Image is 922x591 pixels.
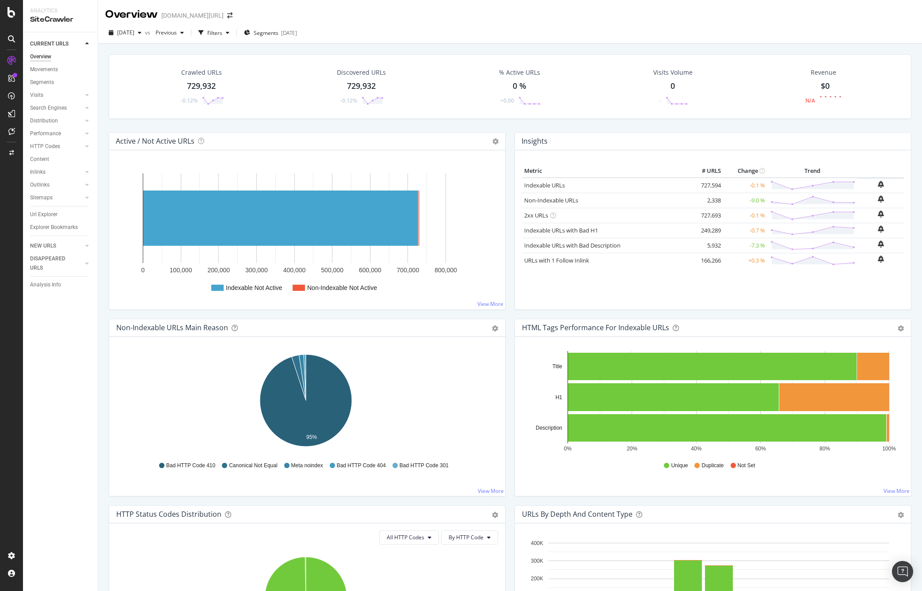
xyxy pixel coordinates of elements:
text: 0 [141,267,145,274]
text: 100% [882,446,896,452]
div: Explorer Bookmarks [30,223,78,232]
div: gear [898,325,904,332]
td: 166,266 [688,253,723,268]
span: vs [145,29,152,36]
button: Segments[DATE] [240,26,301,40]
text: 800,000 [434,267,457,274]
text: 40% [691,446,701,452]
span: $0 [821,80,830,91]
div: Inlinks [30,168,46,177]
div: Non-Indexable URLs Main Reason [116,323,228,332]
a: View More [478,487,504,495]
span: Meta noindex [291,462,323,469]
svg: A chart. [116,351,495,454]
div: Url Explorer [30,210,57,219]
text: 95% [306,434,317,440]
text: 100,000 [170,267,192,274]
th: Change [723,164,767,178]
a: Overview [30,52,91,61]
div: Search Engines [30,103,67,113]
a: Explorer Bookmarks [30,223,91,232]
text: 0% [564,446,572,452]
a: Indexable URLs [524,181,565,189]
div: -0.12% [340,97,357,104]
div: +0.00 [500,97,514,104]
div: Analysis Info [30,280,61,290]
div: N/A [805,97,815,104]
text: H1 [556,394,563,400]
text: 400K [531,540,543,546]
div: Segments [30,78,54,87]
text: 300,000 [245,267,268,274]
span: Not Set [738,462,755,469]
h4: Insights [522,135,548,147]
div: gear [492,325,498,332]
text: 400,000 [283,267,306,274]
div: HTTP Codes [30,142,60,151]
span: Unique [671,462,688,469]
div: Visits [30,91,43,100]
div: Visits Volume [653,68,693,77]
td: 249,289 [688,223,723,238]
text: 300K [531,558,543,564]
span: Bad HTTP Code 404 [337,462,386,469]
div: bell-plus [878,195,884,202]
div: Sitemaps [30,193,53,202]
a: 2xx URLs [524,211,548,219]
div: gear [898,512,904,518]
a: DISAPPEARED URLS [30,254,83,273]
span: Revenue [811,68,836,77]
span: Segments [254,29,278,37]
td: 5,932 [688,238,723,253]
text: 20% [627,446,637,452]
text: 80% [819,446,830,452]
div: 729,932 [187,80,216,92]
text: Indexable Not Active [226,284,282,291]
div: % Active URLs [499,68,540,77]
div: HTML Tags Performance for Indexable URLs [522,323,669,332]
div: bell-plus [878,255,884,263]
th: # URLS [688,164,723,178]
span: Duplicate [701,462,724,469]
a: View More [477,300,503,308]
i: Options [492,138,499,145]
div: 0 % [513,80,526,92]
div: SiteCrawler [30,15,91,25]
div: [DATE] [281,29,297,37]
a: Sitemaps [30,193,83,202]
div: DISAPPEARED URLS [30,254,75,273]
div: Analytics [30,7,91,15]
th: Metric [522,164,688,178]
button: By HTTP Code [441,530,498,545]
a: Movements [30,65,91,74]
a: Inlinks [30,168,83,177]
a: Indexable URLs with Bad Description [524,241,621,249]
svg: A chart. [522,351,901,454]
a: Url Explorer [30,210,91,219]
div: URLs by Depth and Content Type [522,510,632,519]
a: Distribution [30,116,83,126]
a: Outlinks [30,180,83,190]
text: 500,000 [321,267,343,274]
text: 60% [755,446,766,452]
span: By HTTP Code [449,534,484,541]
td: -7.3 % [723,238,767,253]
div: arrow-right-arrow-left [227,12,232,19]
a: HTTP Codes [30,142,83,151]
td: -0.7 % [723,223,767,238]
div: Overview [30,52,51,61]
button: [DATE] [105,26,145,40]
a: Segments [30,78,91,87]
div: Content [30,155,49,164]
a: Visits [30,91,83,100]
div: [DOMAIN_NAME][URL] [161,11,224,20]
a: Content [30,155,91,164]
td: -9.0 % [723,193,767,208]
td: 727,594 [688,178,723,193]
svg: A chart. [116,164,495,302]
div: bell-plus [878,225,884,233]
div: bell-plus [878,210,884,217]
span: 2025 Aug. 24th [117,29,134,36]
a: NEW URLS [30,241,83,251]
